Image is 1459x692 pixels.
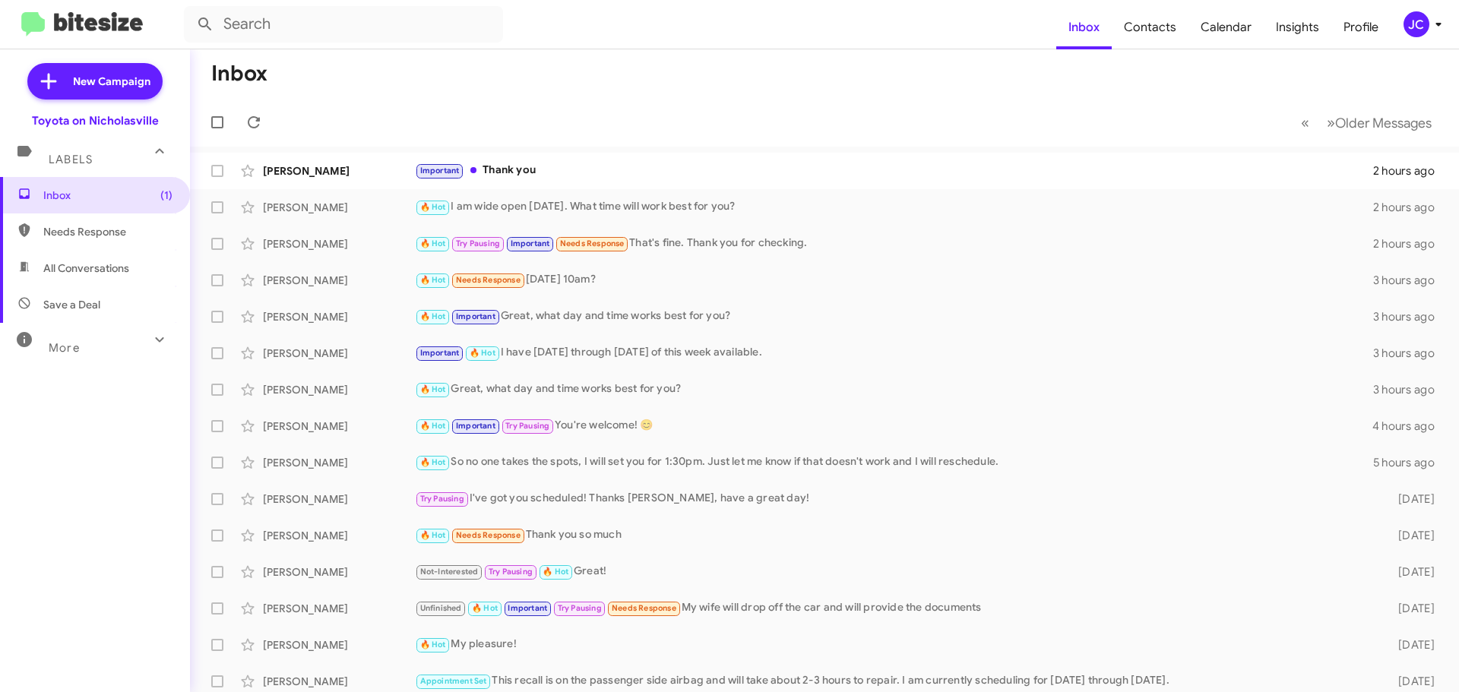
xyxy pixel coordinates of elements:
span: Inbox [43,188,172,203]
span: Try Pausing [420,494,464,504]
span: Needs Response [560,239,625,248]
div: My pleasure! [415,636,1374,653]
div: Thank you [415,162,1373,179]
nav: Page navigation example [1293,107,1441,138]
button: Previous [1292,107,1318,138]
a: Contacts [1112,5,1188,49]
div: JC [1404,11,1429,37]
div: [PERSON_NAME] [263,273,415,288]
div: 2 hours ago [1373,236,1447,251]
div: I've got you scheduled! Thanks [PERSON_NAME], have a great day! [415,490,1374,507]
span: Important [456,421,495,431]
div: 3 hours ago [1373,346,1447,361]
span: Not-Interested [420,567,479,577]
div: [PERSON_NAME] [263,637,415,653]
a: Insights [1264,5,1331,49]
div: So no one takes the spots, I will set you for 1:30pm. Just let me know if that doesn't work and I... [415,453,1373,471]
span: 🔥 Hot [420,457,446,467]
div: Toyota on Nicholasville [32,113,159,128]
span: 🔥 Hot [420,239,446,248]
span: 🔥 Hot [472,603,498,613]
div: I am wide open [DATE]. What time will work best for you? [415,198,1373,216]
div: [PERSON_NAME] [263,236,415,251]
div: [PERSON_NAME] [263,528,415,543]
div: [PERSON_NAME] [263,419,415,434]
span: Appointment Set [420,676,487,686]
span: Needs Response [43,224,172,239]
div: [DATE] [1374,491,1447,507]
div: [PERSON_NAME] [263,382,415,397]
span: Important [456,311,495,321]
span: New Campaign [73,74,150,89]
span: » [1327,113,1335,132]
div: [DATE] [1374,601,1447,616]
span: Needs Response [456,530,521,540]
span: 🔥 Hot [420,640,446,649]
h1: Inbox [211,62,267,86]
div: [PERSON_NAME] [263,601,415,616]
span: Try Pausing [489,567,533,577]
div: Great! [415,563,1374,580]
div: [DATE] [1374,674,1447,689]
span: « [1301,113,1309,132]
span: 🔥 Hot [420,421,446,431]
div: 2 hours ago [1373,163,1447,179]
div: [PERSON_NAME] [263,455,415,470]
span: Important [508,603,547,613]
div: That's fine. Thank you for checking. [415,235,1373,252]
div: Great, what day and time works best for you? [415,308,1373,325]
div: [PERSON_NAME] [263,163,415,179]
button: JC [1391,11,1442,37]
span: 🔥 Hot [420,275,446,285]
div: [DATE] 10am? [415,271,1373,289]
span: 🔥 Hot [420,384,446,394]
div: 4 hours ago [1372,419,1447,434]
span: Unfinished [420,603,462,613]
div: [PERSON_NAME] [263,564,415,580]
div: 5 hours ago [1373,455,1447,470]
span: (1) [160,188,172,203]
div: [PERSON_NAME] [263,309,415,324]
a: Inbox [1056,5,1112,49]
span: More [49,341,80,355]
span: 🔥 Hot [420,311,446,321]
span: Important [511,239,550,248]
div: You're welcome! 😊 [415,417,1372,434]
span: Try Pausing [558,603,602,613]
span: Labels [49,153,93,166]
a: Profile [1331,5,1391,49]
div: [PERSON_NAME] [263,346,415,361]
div: [DATE] [1374,528,1447,543]
div: [PERSON_NAME] [263,674,415,689]
a: New Campaign [27,63,163,100]
span: Needs Response [456,275,521,285]
span: Needs Response [612,603,676,613]
span: Try Pausing [456,239,500,248]
div: 2 hours ago [1373,200,1447,215]
span: Important [420,348,460,358]
span: 🔥 Hot [420,202,446,212]
span: Important [420,166,460,175]
div: [DATE] [1374,564,1447,580]
input: Search [184,6,503,43]
span: Older Messages [1335,115,1432,131]
span: 🔥 Hot [420,530,446,540]
button: Next [1318,107,1441,138]
span: Save a Deal [43,297,100,312]
div: [PERSON_NAME] [263,200,415,215]
div: I have [DATE] through [DATE] of this week available. [415,344,1373,362]
div: My wife will drop off the car and will provide the documents [415,599,1374,617]
span: 🔥 Hot [470,348,495,358]
div: 3 hours ago [1373,309,1447,324]
div: [DATE] [1374,637,1447,653]
div: 3 hours ago [1373,382,1447,397]
a: Calendar [1188,5,1264,49]
div: Thank you so much [415,526,1374,544]
span: All Conversations [43,261,129,276]
div: Great, what day and time works best for you? [415,381,1373,398]
div: [PERSON_NAME] [263,491,415,507]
